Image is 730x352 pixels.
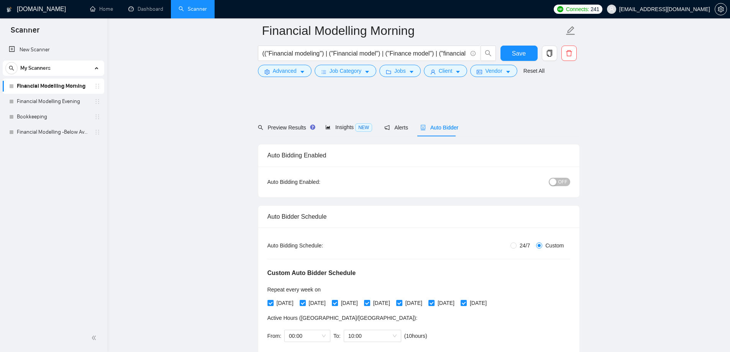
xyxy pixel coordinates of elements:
a: Reset All [523,67,545,75]
span: caret-down [505,69,511,75]
div: Tooltip anchor [309,124,316,131]
span: 00:00 [289,330,326,342]
span: robot [420,125,426,130]
span: OFF [558,178,568,186]
span: Active Hours ( [GEOGRAPHIC_DATA]/[GEOGRAPHIC_DATA] ): [267,315,418,321]
span: Job Category [330,67,361,75]
a: Financial Modelling Morning [17,79,90,94]
span: bars [321,69,326,75]
li: New Scanner [3,42,104,57]
a: Financial Modelling Evening [17,94,90,109]
span: delete [562,50,576,57]
span: search [6,65,17,71]
span: holder [94,129,100,135]
button: delete [561,46,577,61]
a: Bookkeeping [17,109,90,124]
div: Auto Bidder Schedule [267,206,570,228]
span: 241 [591,5,599,13]
span: search [258,125,263,130]
span: copy [542,50,557,57]
span: caret-down [364,69,370,75]
span: holder [94,98,100,105]
a: Financial Modelling -Below Average [17,124,90,140]
span: user [430,69,436,75]
img: upwork-logo.png [557,6,563,12]
span: [DATE] [338,299,361,307]
a: searchScanner [179,6,207,12]
img: logo [7,3,12,16]
span: 10:00 [348,330,397,342]
span: folder [386,69,391,75]
button: setting [715,3,727,15]
a: homeHome [90,6,113,12]
li: My Scanners [3,61,104,140]
a: dashboardDashboard [128,6,163,12]
span: ( 10 hours) [404,333,427,339]
input: Search Freelance Jobs... [262,49,467,58]
input: Scanner name... [262,21,564,40]
span: NEW [355,123,372,132]
span: Scanner [5,25,46,41]
span: Custom [542,241,567,250]
span: Alerts [384,124,408,131]
span: Connects: [566,5,589,13]
span: Advanced [273,67,297,75]
span: 24/7 [517,241,533,250]
span: [DATE] [370,299,393,307]
span: idcard [477,69,482,75]
span: setting [264,69,270,75]
span: search [481,50,495,57]
span: notification [384,125,390,130]
span: Preview Results [258,124,313,131]
span: caret-down [300,69,305,75]
span: From: [267,333,282,339]
span: [DATE] [306,299,329,307]
div: Auto Bidding Schedule: [267,241,368,250]
span: user [609,7,614,12]
span: [DATE] [435,299,458,307]
div: Auto Bidding Enabled [267,144,570,166]
span: double-left [91,334,99,342]
span: [DATE] [467,299,490,307]
a: setting [715,6,727,12]
span: caret-down [409,69,414,75]
button: search [481,46,496,61]
a: New Scanner [9,42,98,57]
span: Vendor [485,67,502,75]
h5: Custom Auto Bidder Schedule [267,269,356,278]
span: info-circle [471,51,476,56]
span: Repeat every week on [267,287,321,293]
span: To: [333,333,341,339]
span: holder [94,114,100,120]
button: barsJob Categorycaret-down [315,65,376,77]
span: Insights [325,124,372,130]
span: area-chart [325,124,331,130]
span: caret-down [455,69,461,75]
span: [DATE] [402,299,425,307]
button: search [5,62,18,74]
span: Auto Bidder [420,124,458,131]
iframe: Intercom live chat [704,326,722,344]
span: Jobs [394,67,406,75]
span: My Scanners [20,61,51,76]
span: [DATE] [274,299,297,307]
span: holder [94,83,100,89]
button: Save [500,46,538,61]
div: Auto Bidding Enabled: [267,178,368,186]
button: copy [542,46,557,61]
button: userClientcaret-down [424,65,468,77]
span: Client [439,67,453,75]
button: idcardVendorcaret-down [470,65,517,77]
button: folderJobscaret-down [379,65,421,77]
span: edit [566,26,576,36]
span: Save [512,49,526,58]
button: settingAdvancedcaret-down [258,65,312,77]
